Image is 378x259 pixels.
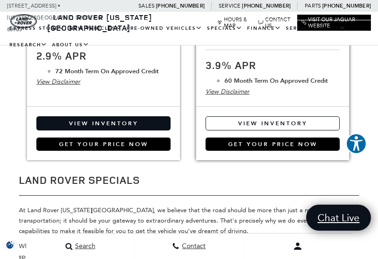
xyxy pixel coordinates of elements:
a: [STREET_ADDRESS] • [US_STATE][GEOGRAPHIC_DATA], CO 80905 [7,3,102,33]
span: 72 Month Term On Approved Credit [55,67,159,76]
a: Get Your Price Now [36,138,171,151]
a: About Us [50,37,92,53]
a: [PHONE_NUMBER] [322,2,371,9]
a: [PHONE_NUMBER] [156,2,205,9]
h1: Land Rover Specials [19,174,359,186]
button: Open user profile menu [244,234,352,258]
a: Specials [205,20,245,37]
div: View Disclaimer [206,86,340,97]
span: Contact [180,242,206,250]
a: Finance [245,20,283,37]
span: 60 Month Term On Approved Credit [224,77,328,85]
aside: Accessibility Help Desk [346,133,367,156]
span: 2.9% APR [36,49,86,63]
a: land-rover [10,14,37,28]
a: Land Rover [US_STATE][GEOGRAPHIC_DATA] [47,12,152,33]
span: Search [73,242,95,250]
div: View Disclaimer [36,77,171,87]
a: Service & Parts [283,20,348,37]
a: Visit Our Jaguar Website [301,17,367,29]
p: At Land Rover [US_STATE][GEOGRAPHIC_DATA], we believe that the road should be more than just a me... [19,205,359,236]
a: New Vehicles [67,20,124,37]
a: View Inventory [36,116,171,130]
a: Get Your Price Now [206,138,340,151]
a: EXPRESS STORE [7,20,67,37]
span: Chat Live [313,211,364,224]
a: [PHONE_NUMBER] [242,2,291,9]
nav: Main Navigation [7,20,371,53]
a: Chat Live [306,205,371,231]
a: Research [7,37,50,53]
a: Pre-Owned Vehicles [124,20,205,37]
img: Land Rover [10,14,37,28]
a: Contact Us [258,17,292,29]
span: 3.9% APR [206,58,256,72]
a: View Inventory [206,116,340,130]
button: Explore your accessibility options [346,133,367,154]
a: Hours & Map [217,17,254,29]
